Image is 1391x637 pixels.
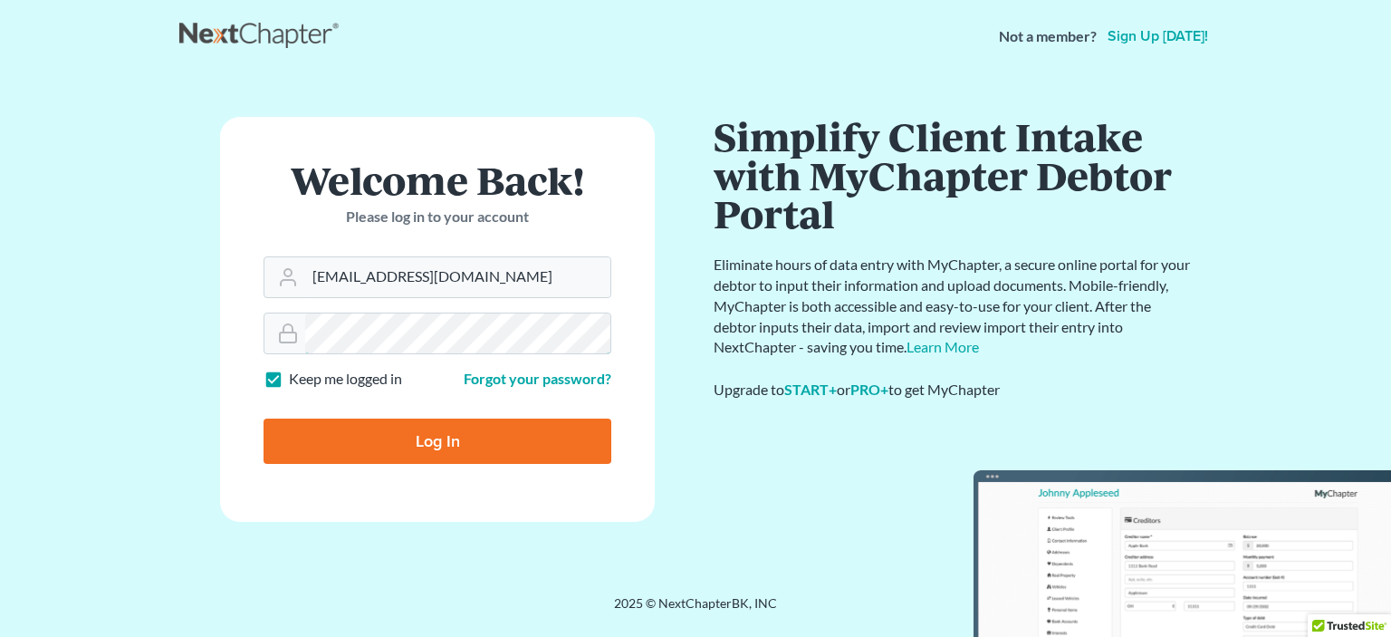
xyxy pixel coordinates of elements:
[289,369,402,390] label: Keep me logged in
[714,117,1194,233] h1: Simplify Client Intake with MyChapter Debtor Portal
[464,370,611,387] a: Forgot your password?
[264,419,611,464] input: Log In
[850,381,888,398] a: PRO+
[179,594,1212,627] div: 2025 © NextChapterBK, INC
[784,381,837,398] a: START+
[714,255,1194,358] p: Eliminate hours of data entry with MyChapter, a secure online portal for your debtor to input the...
[305,257,610,297] input: Email Address
[1104,29,1212,43] a: Sign up [DATE]!
[264,207,611,227] p: Please log in to your account
[264,160,611,199] h1: Welcome Back!
[907,338,979,355] a: Learn More
[714,380,1194,401] div: Upgrade to or to get MyChapter
[999,26,1097,47] strong: Not a member?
